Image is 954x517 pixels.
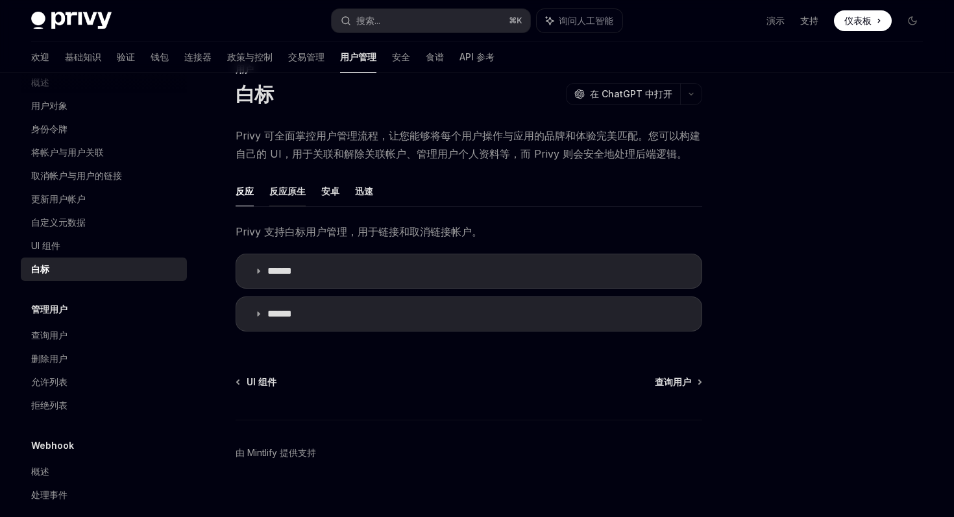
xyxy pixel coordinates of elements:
[31,51,49,62] font: 欢迎
[65,42,101,73] a: 基础知识
[537,9,622,32] button: 询问人工智能
[21,187,187,211] a: 更新用户帐户
[236,82,274,106] font: 白标
[31,147,104,158] font: 将帐户与用户关联
[31,42,49,73] a: 欢迎
[459,42,495,73] a: API 参考
[21,347,187,370] a: 删除用户
[31,263,49,274] font: 白标
[21,394,187,417] a: 拒绝列表
[247,376,276,387] font: UI 组件
[392,51,410,62] font: 安全
[227,51,273,62] font: 政策与控制
[800,15,818,26] font: 支持
[65,51,101,62] font: 基础知识
[340,42,376,73] a: 用户管理
[590,88,672,99] font: 在 ChatGPT 中打开
[288,42,324,73] a: 交易管理
[21,211,187,234] a: 自定义元数据
[355,176,373,206] button: 迅速
[31,100,67,111] font: 用户对象
[31,440,74,451] font: Webhook
[902,10,923,31] button: 切换暗模式
[236,225,482,238] font: Privy 支持白标用户管理，用于链接和取消链接帐户。
[517,16,522,25] font: K
[269,186,306,197] font: 反应原生
[31,466,49,477] font: 概述
[356,15,380,26] font: 搜索...
[340,51,376,62] font: 用户管理
[236,129,700,160] font: Privy 可全面掌控用户管理流程，让您能够将每个用户操作与应用的品牌和体验完美匹配。您可以构建自己的 UI，用于关联和解除关联帐户、管理用户个人资料等，而 Privy 则会安全地处理后端逻辑。
[31,12,112,30] img: 深色标志
[509,16,517,25] font: ⌘
[844,15,872,26] font: 仪表板
[655,376,691,387] font: 查询用户
[31,353,67,364] font: 删除用户
[355,186,373,197] font: 迅速
[237,376,276,389] a: UI 组件
[269,176,306,206] button: 反应原生
[236,446,316,459] a: 由 Mintlify 提供支持
[766,15,785,26] font: 演示
[766,14,785,27] a: 演示
[332,9,530,32] button: 搜索...⌘K
[31,330,67,341] font: 查询用户
[31,123,67,134] font: 身份令牌
[117,42,135,73] a: 验证
[151,42,169,73] a: 钱包
[21,324,187,347] a: 查询用户
[392,42,410,73] a: 安全
[834,10,892,31] a: 仪表板
[31,193,86,204] font: 更新用户帐户
[655,376,701,389] a: 查询用户
[31,170,122,181] font: 取消帐户与用户的链接
[31,376,67,387] font: 允许列表
[21,483,187,507] a: 处理事件
[566,83,680,105] button: 在 ChatGPT 中打开
[31,217,86,228] font: 自定义元数据
[21,164,187,187] a: 取消帐户与用户的链接
[31,304,67,315] font: 管理用户
[117,51,135,62] font: 验证
[236,176,254,206] button: 反应
[321,176,339,206] button: 安卓
[426,51,444,62] font: 食谱
[800,14,818,27] a: 支持
[21,117,187,141] a: 身份令牌
[184,51,212,62] font: 连接器
[21,370,187,394] a: 允许列表
[21,141,187,164] a: 将帐户与用户关联
[31,400,67,411] font: 拒绝列表
[236,186,254,197] font: 反应
[236,447,316,458] font: 由 Mintlify 提供支持
[21,258,187,281] a: 白标
[559,15,613,26] font: 询问人工智能
[151,51,169,62] font: 钱包
[184,42,212,73] a: 连接器
[321,186,339,197] font: 安卓
[31,489,67,500] font: 处理事件
[21,460,187,483] a: 概述
[21,94,187,117] a: 用户对象
[426,42,444,73] a: 食谱
[288,51,324,62] font: 交易管理
[31,240,60,251] font: UI 组件
[459,51,495,62] font: API 参考
[21,234,187,258] a: UI 组件
[227,42,273,73] a: 政策与控制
